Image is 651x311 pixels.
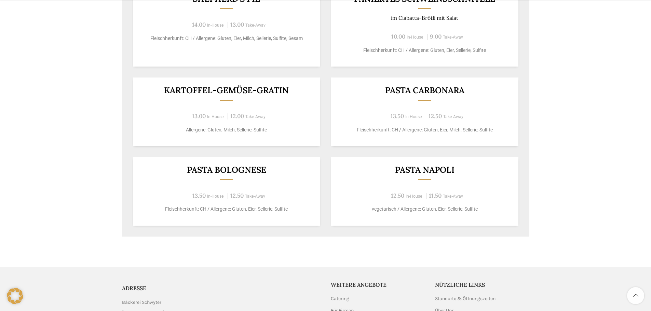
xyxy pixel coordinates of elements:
span: Take-Away [443,35,463,40]
span: Take-Away [245,194,265,199]
span: In-House [405,114,422,119]
span: ADRESSE [122,285,146,292]
span: 14.00 [192,21,206,28]
span: Take-Away [443,114,463,119]
span: 9.00 [430,33,442,40]
p: Allergene: Gluten, Milch, Sellerie, Sulfite [141,126,312,133]
h5: Nützliche Links [435,281,529,288]
span: Take-Away [443,194,463,199]
span: 12.50 [391,192,404,199]
a: Catering [331,295,350,302]
p: Fleischherkunft: CH / Allergene: Gluten, Eier, Milch, Sellerie, Sulfite, Sesam [141,35,312,42]
span: 13.50 [391,112,404,120]
span: Bäckerei Schwyter [122,299,161,306]
span: Take-Away [245,114,266,119]
h3: Pasta Carbonara [339,86,510,95]
span: In-House [207,114,224,119]
a: Scroll to top button [627,287,644,304]
span: In-House [406,194,422,199]
span: 12.00 [230,112,244,120]
p: vegetarisch / Allergene: Gluten, Eier, Sellerie, Sulfite [339,206,510,213]
span: 11.50 [429,192,442,199]
p: Fleischherkunft: CH / Allergene: Gluten, Eier, Sellerie, Sulfite [339,47,510,54]
span: 13.50 [192,192,206,199]
p: Fleischherkunft: CH / Allergene: Gluten, Eier, Sellerie, Sulfite [141,206,312,213]
h5: Weitere Angebote [331,281,425,288]
h3: Pasta Napoli [339,166,510,174]
span: In-House [207,23,224,28]
span: 12.50 [230,192,244,199]
span: Take-Away [245,23,266,28]
span: In-House [207,194,224,199]
p: Fleischherkunft: CH / Allergene: Gluten, Eier, Milch, Sellerie, Sulfite [339,126,510,133]
h3: Pasta Bolognese [141,166,312,174]
span: 13.00 [230,21,244,28]
span: In-House [407,35,423,40]
span: 13.00 [192,112,206,120]
h3: Kartoffel-Gemüse-Gratin [141,86,312,95]
span: 10.00 [391,33,405,40]
a: Standorte & Öffnungszeiten [435,295,496,302]
span: 12.50 [429,112,442,120]
p: im Ciabatta-Brötli mit Salat [339,15,510,21]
